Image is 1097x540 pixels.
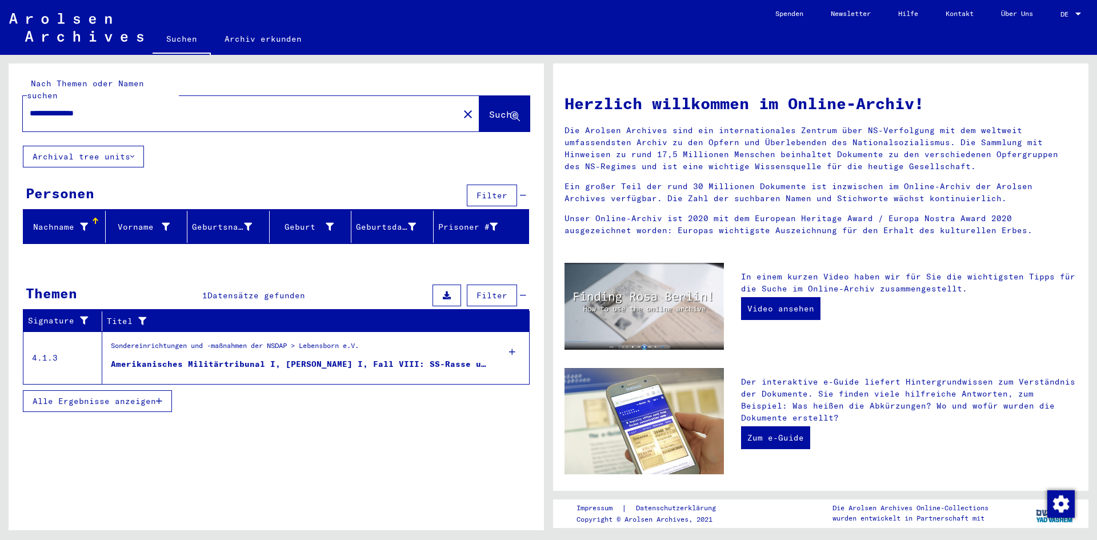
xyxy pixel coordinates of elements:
[832,503,988,513] p: Die Arolsen Archives Online-Collections
[33,396,156,406] span: Alle Ergebnisse anzeigen
[564,91,1077,115] h1: Herzlich willkommen im Online-Archiv!
[274,221,334,233] div: Geburt‏
[26,183,94,203] div: Personen
[576,502,730,514] div: |
[477,190,507,201] span: Filter
[461,107,475,121] mat-icon: close
[192,218,269,236] div: Geburtsname
[576,514,730,525] p: Copyright © Arolsen Archives, 2021
[187,211,270,243] mat-header-cell: Geburtsname
[741,271,1077,295] p: In einem kurzen Video haben wir für Sie die wichtigsten Tipps für die Suche im Online-Archiv zusa...
[564,125,1077,173] p: Die Arolsen Archives sind ein internationales Zentrum über NS-Verfolgung mit dem weltweit umfasse...
[564,368,724,474] img: eguide.jpg
[111,341,359,357] div: Sondereinrichtungen und -maßnahmen der NSDAP > Lebensborn e.V.
[23,390,172,412] button: Alle Ergebnisse anzeigen
[1034,499,1076,527] img: yv_logo.png
[27,78,144,101] mat-label: Nach Themen oder Namen suchen
[477,290,507,301] span: Filter
[107,312,515,330] div: Titel
[627,502,730,514] a: Datenschutzerklärung
[438,218,515,236] div: Prisoner #
[457,102,479,125] button: Clear
[489,109,518,120] span: Suche
[26,283,77,303] div: Themen
[28,315,87,327] div: Signature
[1047,490,1075,518] img: Zustimmung ändern
[434,211,529,243] mat-header-cell: Prisoner #
[153,25,211,55] a: Suchen
[202,290,207,301] span: 1
[107,315,501,327] div: Titel
[741,426,810,449] a: Zum e-Guide
[467,185,517,206] button: Filter
[356,218,433,236] div: Geburtsdatum
[467,285,517,306] button: Filter
[576,502,622,514] a: Impressum
[741,376,1077,424] p: Der interaktive e-Guide liefert Hintergrundwissen zum Verständnis der Dokumente. Sie finden viele...
[110,221,170,233] div: Vorname
[23,146,144,167] button: Archival tree units
[356,221,416,233] div: Geburtsdatum
[106,211,188,243] mat-header-cell: Vorname
[28,221,88,233] div: Nachname
[23,331,102,384] td: 4.1.3
[832,513,988,523] p: wurden entwickelt in Partnerschaft mit
[192,221,252,233] div: Geburtsname
[270,211,352,243] mat-header-cell: Geburt‏
[564,181,1077,205] p: Ein großer Teil der rund 30 Millionen Dokumente ist inzwischen im Online-Archiv der Arolsen Archi...
[28,312,102,330] div: Signature
[111,358,489,370] div: Amerikanisches Militärtribunal I, [PERSON_NAME] I, Fall VIII: SS-Rasse und Siedlungshauptamt
[23,211,106,243] mat-header-cell: Nachname
[479,96,530,131] button: Suche
[110,218,187,236] div: Vorname
[564,263,724,350] img: video.jpg
[741,297,820,320] a: Video ansehen
[9,13,143,42] img: Arolsen_neg.svg
[207,290,305,301] span: Datensätze gefunden
[438,221,498,233] div: Prisoner #
[28,218,105,236] div: Nachname
[211,25,315,53] a: Archiv erkunden
[564,213,1077,237] p: Unser Online-Archiv ist 2020 mit dem European Heritage Award / Europa Nostra Award 2020 ausgezeic...
[351,211,434,243] mat-header-cell: Geburtsdatum
[1060,10,1073,18] span: DE
[274,218,351,236] div: Geburt‏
